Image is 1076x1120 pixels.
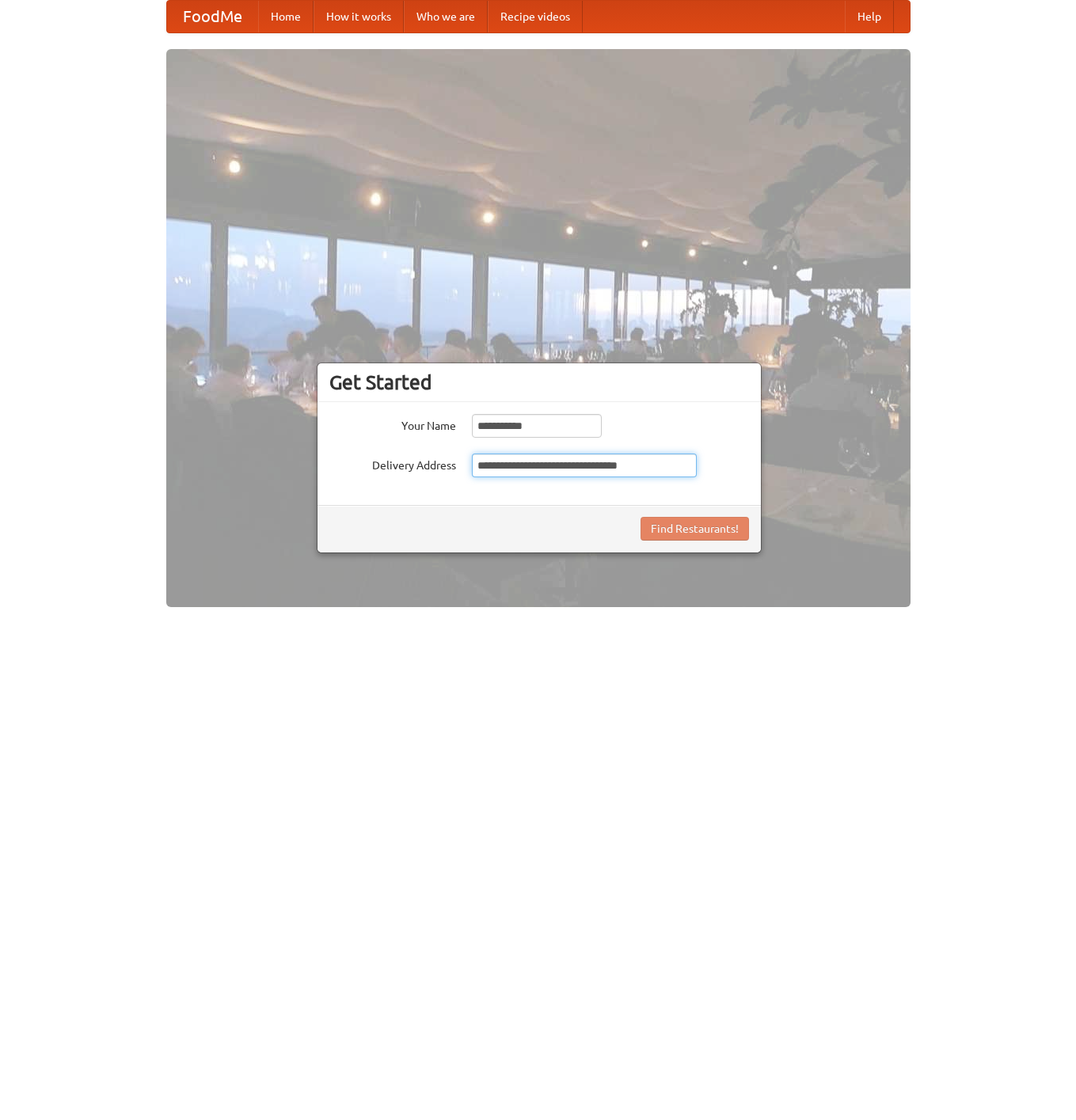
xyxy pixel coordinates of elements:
[329,370,749,394] h3: Get Started
[845,1,894,32] a: Help
[488,1,583,32] a: Recipe videos
[404,1,488,32] a: Who we are
[314,1,404,32] a: How it works
[329,414,456,434] label: Your Name
[641,517,749,541] button: Find Restaurants!
[258,1,314,32] a: Home
[167,1,258,32] a: FoodMe
[329,454,456,473] label: Delivery Address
